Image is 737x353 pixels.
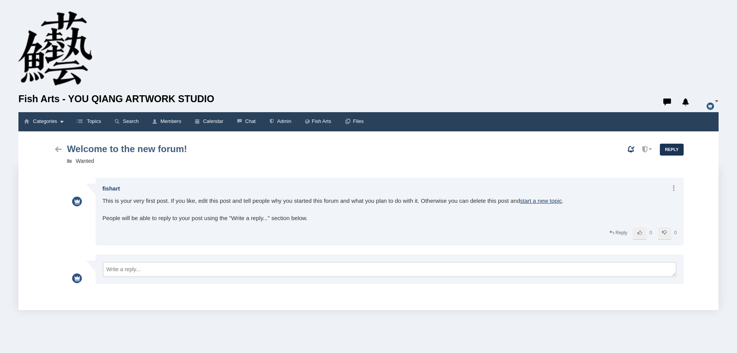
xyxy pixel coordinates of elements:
[649,230,652,235] span: 0
[660,144,684,156] a: Reply
[18,44,650,108] a: Fish Arts - YOU QIANG ARTWORK STUDIO
[102,197,677,223] span: This is your very first post. If you like, edit this post and tell people why you started this fo...
[18,89,650,108] span: Fish Arts - YOU QIANG ARTWORK STUDIO
[339,112,370,131] a: Files
[299,112,337,131] a: Fish Arts
[263,112,297,131] a: Admin
[707,103,714,110] i: Owner
[102,185,120,192] a: fishart
[628,143,635,156] i: Stop getting notified about new replies
[87,118,101,124] span: Topics
[674,230,677,235] span: 0
[277,118,291,124] span: Admin
[662,96,673,104] i: Messages
[680,96,691,104] i: Notifications
[69,112,107,131] a: Topics
[67,143,198,155] a: Welcome to the new forum!
[18,112,69,131] a: Categories
[520,197,562,204] a: start a new topic
[18,12,92,89] img: cropped-logo-1.png
[633,226,647,239] a: Like this post
[123,118,139,124] span: Search
[72,197,82,206] i: Owner
[188,112,229,131] a: Calendar
[245,118,256,124] span: Chat
[312,118,331,124] span: Fish Arts
[642,143,648,156] i: Moderate topic
[658,226,672,239] a: Dislike this post
[76,158,94,164] a: Wanted
[616,230,628,235] span: Reply
[699,94,712,108] img: yH5BAEAAAAALAAAAAABAAEAAAIBRAA7
[53,255,80,282] img: yH5BAEAAAAALAAAAAABAAEAAAIBRAA7
[231,112,261,131] a: Chat
[608,230,627,236] a: Reply
[67,144,187,154] span: Welcome to the new forum!
[108,112,144,131] a: Search
[160,118,181,124] span: Members
[53,178,80,205] img: yH5BAEAAAAALAAAAAABAAEAAAIBRAA7
[203,118,223,124] span: Calendar
[353,118,364,124] span: Files
[72,273,82,283] i: Owner
[146,112,187,131] a: Members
